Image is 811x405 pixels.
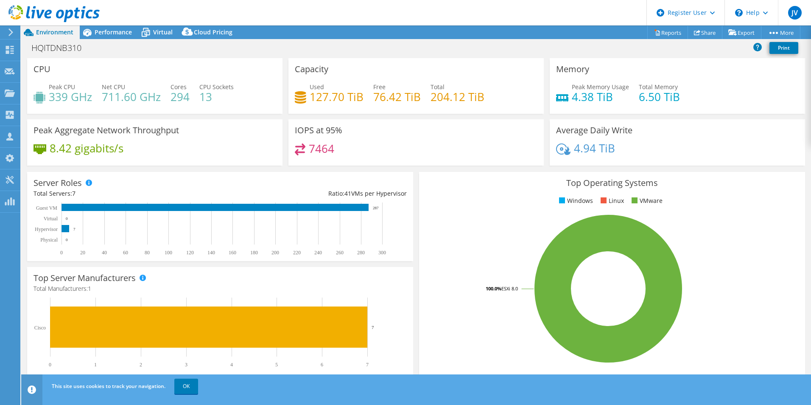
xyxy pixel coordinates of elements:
h3: Capacity [295,65,328,74]
text: 0 [66,217,68,221]
h1: HQITDNB310 [28,43,95,53]
h4: 711.60 GHz [102,92,161,101]
text: 2 [140,362,142,368]
tspan: 100.0% [486,285,501,292]
text: 4 [230,362,233,368]
h3: Average Daily Write [556,126,632,135]
text: 60 [123,250,128,256]
h4: Total Manufacturers: [34,284,407,293]
h4: 6.50 TiB [639,92,680,101]
h3: Peak Aggregate Network Throughput [34,126,179,135]
span: Free [373,83,386,91]
text: 280 [357,250,365,256]
text: 7 [73,227,76,231]
h4: 76.42 TiB [373,92,421,101]
span: Total [431,83,445,91]
span: Environment [36,28,73,36]
a: Share [688,26,722,39]
text: 7 [366,362,369,368]
a: Print [769,42,798,54]
span: Net CPU [102,83,125,91]
h4: 7464 [309,144,334,153]
span: Used [310,83,324,91]
span: Peak Memory Usage [572,83,629,91]
text: 40 [102,250,107,256]
text: Virtual [44,216,58,222]
text: 7 [372,325,374,330]
h4: 8.42 gigabits/s [50,143,123,153]
h4: 294 [171,92,190,101]
text: 287 [373,206,379,210]
li: Linux [598,196,624,205]
text: 100 [165,250,172,256]
text: 180 [250,250,258,256]
h4: 4.38 TiB [572,92,629,101]
text: 160 [229,250,236,256]
text: 220 [293,250,301,256]
h3: Memory [556,65,589,74]
h4: 204.12 TiB [431,92,484,101]
svg: \n [735,9,743,17]
text: 140 [207,250,215,256]
span: 41 [344,189,351,197]
text: 0 [60,250,63,256]
a: OK [174,379,198,394]
h4: 13 [199,92,234,101]
span: Performance [95,28,132,36]
h3: Top Server Manufacturers [34,273,136,283]
text: Physical [40,237,58,243]
span: Virtual [153,28,173,36]
div: Ratio: VMs per Hypervisor [220,189,407,198]
text: 260 [336,250,344,256]
span: Cores [171,83,187,91]
h3: Top Operating Systems [425,178,799,188]
h3: Server Roles [34,178,82,188]
h3: CPU [34,65,50,74]
text: Cisco [34,325,46,331]
text: 3 [185,362,187,368]
span: Cloud Pricing [194,28,232,36]
span: 7 [72,189,76,197]
text: Hypervisor [35,226,58,232]
text: 6 [321,362,323,368]
span: Peak CPU [49,83,75,91]
tspan: ESXi 8.0 [501,285,518,292]
h4: 339 GHz [49,92,92,101]
li: VMware [629,196,663,205]
text: 120 [186,250,194,256]
text: Guest VM [36,205,57,211]
a: Reports [647,26,688,39]
h3: IOPS at 95% [295,126,342,135]
text: 0 [49,362,51,368]
li: Windows [557,196,593,205]
text: 200 [271,250,279,256]
span: This site uses cookies to track your navigation. [52,382,165,390]
span: 1 [88,284,91,292]
h4: 127.70 TiB [310,92,364,101]
span: JV [788,6,802,20]
h4: 4.94 TiB [574,143,615,153]
div: Total Servers: [34,189,220,198]
text: 1 [94,362,97,368]
span: Total Memory [639,83,678,91]
text: 80 [145,250,150,256]
text: 240 [314,250,322,256]
text: 20 [80,250,85,256]
span: CPU Sockets [199,83,234,91]
text: 300 [378,250,386,256]
text: 0 [66,238,68,242]
text: 5 [275,362,278,368]
a: More [761,26,800,39]
a: Export [722,26,761,39]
